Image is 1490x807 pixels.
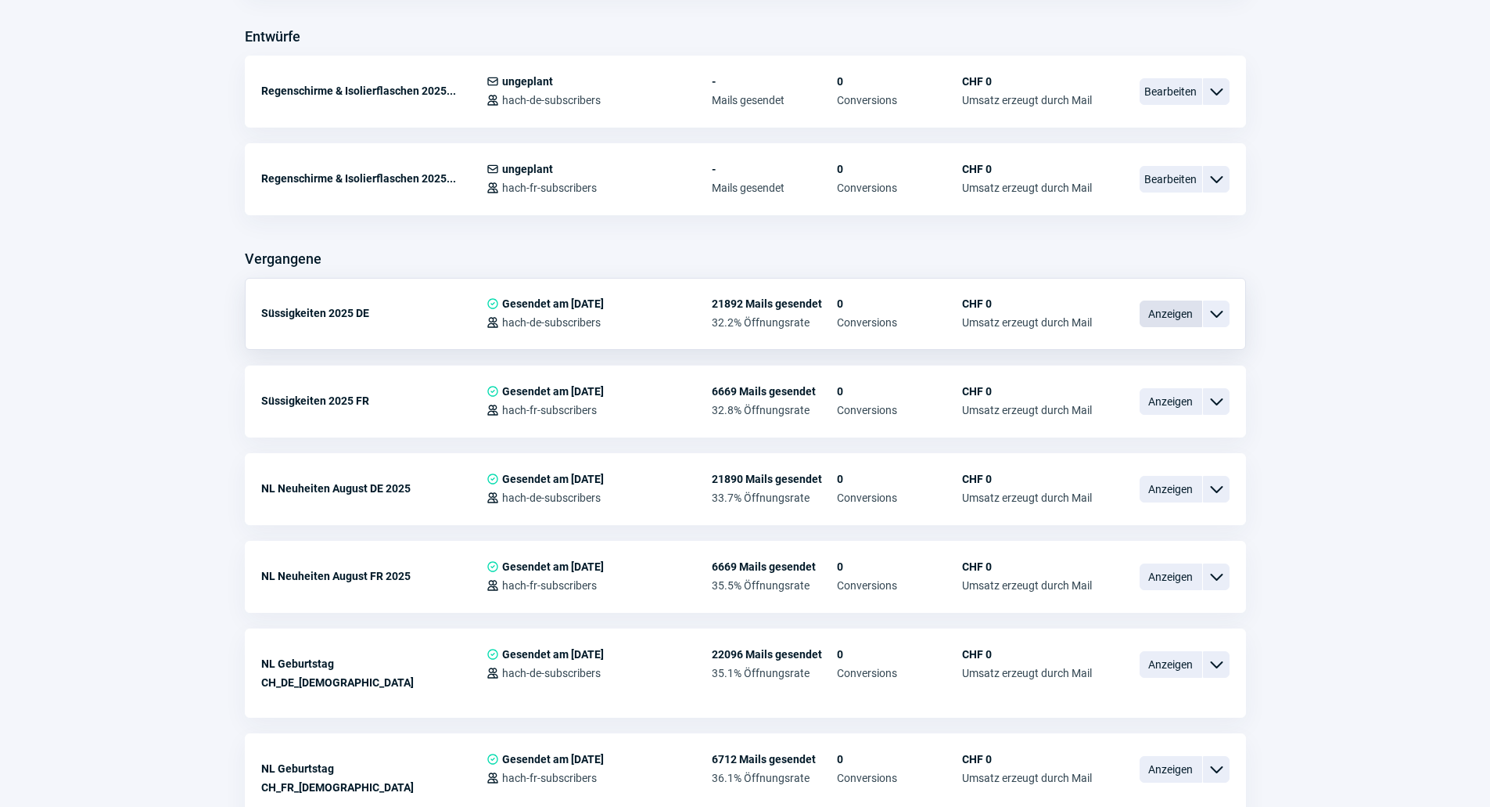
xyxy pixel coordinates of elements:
span: CHF 0 [962,473,1092,485]
span: Conversions [837,94,962,106]
span: Conversions [837,492,962,504]
span: hach-fr-subscribers [502,772,597,784]
span: Mails gesendet [712,182,837,194]
span: 21890 Mails gesendet [712,473,837,485]
span: hach-fr-subscribers [502,182,597,194]
span: hach-fr-subscribers [502,579,597,592]
span: Conversions [837,404,962,416]
span: Conversions [837,316,962,329]
span: Conversions [837,182,962,194]
span: Gesendet am [DATE] [502,385,604,398]
span: Anzeigen [1140,564,1202,590]
span: 35.5% Öffnungsrate [712,579,837,592]
span: Gesendet am [DATE] [502,297,604,310]
span: CHF 0 [962,163,1092,175]
span: 6669 Mails gesendet [712,560,837,573]
span: ungeplant [502,75,553,88]
h3: Vergangene [245,247,321,272]
span: Gesendet am [DATE] [502,473,604,485]
span: hach-de-subscribers [502,492,601,504]
span: Umsatz erzeugt durch Mail [962,94,1092,106]
span: Umsatz erzeugt durch Mail [962,579,1092,592]
span: 6712 Mails gesendet [712,753,837,766]
span: Umsatz erzeugt durch Mail [962,492,1092,504]
div: Süssigkeiten 2025 FR [261,385,486,416]
span: hach-de-subscribers [502,667,601,679]
span: CHF 0 [962,753,1092,766]
span: 21892 Mails gesendet [712,297,837,310]
div: NL Geburtstag CH_FR_[DEMOGRAPHIC_DATA] [261,753,486,803]
span: 36.1% Öffnungsrate [712,772,837,784]
span: 33.7% Öffnungsrate [712,492,837,504]
div: NL Geburtstag CH_DE_[DEMOGRAPHIC_DATA] [261,648,486,698]
span: CHF 0 [962,297,1092,310]
span: Anzeigen [1140,301,1202,327]
span: 0 [837,473,962,485]
div: NL Neuheiten August DE 2025 [261,473,486,504]
span: hach-de-subscribers [502,316,601,329]
span: Anzeigen [1140,476,1202,503]
h3: Entwürfe [245,24,300,49]
div: NL Neuheiten August FR 2025 [261,560,486,592]
span: Umsatz erzeugt durch Mail [962,404,1092,416]
span: CHF 0 [962,560,1092,573]
span: Umsatz erzeugt durch Mail [962,772,1092,784]
span: 0 [837,560,962,573]
span: Gesendet am [DATE] [502,753,604,766]
span: 0 [837,648,962,661]
span: 6669 Mails gesendet [712,385,837,398]
div: Regenschirme & Isolierflaschen 2025... [261,163,486,194]
span: 0 [837,75,962,88]
span: Bearbeiten [1140,166,1202,193]
span: 32.8% Öffnungsrate [712,404,837,416]
span: Conversions [837,579,962,592]
span: 32.2% Öffnungsrate [712,316,837,329]
span: Anzeigen [1140,388,1202,415]
span: 0 [837,385,962,398]
div: Süssigkeiten 2025 DE [261,297,486,329]
span: ungeplant [502,163,553,175]
span: Gesendet am [DATE] [502,560,604,573]
span: Anzeigen [1140,651,1202,678]
span: 0 [837,163,962,175]
span: CHF 0 [962,385,1092,398]
span: Umsatz erzeugt durch Mail [962,316,1092,329]
span: Anzeigen [1140,756,1202,783]
div: Regenschirme & Isolierflaschen 2025... [261,75,486,106]
span: 0 [837,753,962,766]
span: Bearbeiten [1140,78,1202,105]
span: hach-fr-subscribers [502,404,597,416]
span: - [712,163,837,175]
span: CHF 0 [962,648,1092,661]
span: 22096 Mails gesendet [712,648,837,661]
span: - [712,75,837,88]
span: Conversions [837,667,962,679]
span: hach-de-subscribers [502,94,601,106]
span: 35.1% Öffnungsrate [712,667,837,679]
span: Conversions [837,772,962,784]
span: 0 [837,297,962,310]
span: Mails gesendet [712,94,837,106]
span: Gesendet am [DATE] [502,648,604,661]
span: CHF 0 [962,75,1092,88]
span: Umsatz erzeugt durch Mail [962,182,1092,194]
span: Umsatz erzeugt durch Mail [962,667,1092,679]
